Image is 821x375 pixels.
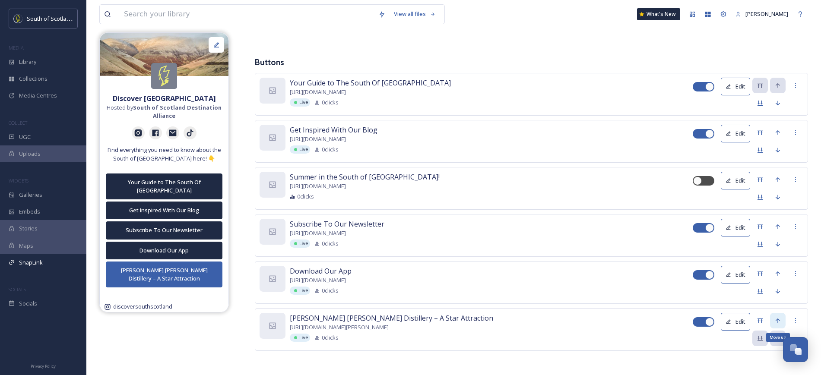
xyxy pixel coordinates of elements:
a: [PERSON_NAME] [731,6,792,22]
button: Edit [721,78,750,95]
span: South of Scotland Destination Alliance [27,14,125,22]
span: SnapLink [19,258,43,267]
span: SOCIALS [9,286,26,293]
div: Download Our App [111,246,218,255]
div: Live [290,334,310,342]
button: Edit [721,313,750,331]
span: [URL][DOMAIN_NAME] [290,135,346,143]
span: 0 clicks [322,239,339,248]
span: Galleries [19,191,42,199]
img: images.jpeg [151,63,177,89]
button: Subscribe To Our Newsletter [106,221,222,239]
button: Edit [721,172,750,189]
strong: Discover [GEOGRAPHIC_DATA] [113,94,216,103]
span: Maps [19,242,33,250]
span: COLLECT [9,120,27,126]
button: Edit [721,219,750,236]
span: Collections [19,75,48,83]
button: Get Inspired With Our Blog [106,202,222,219]
input: Search your library [120,5,374,24]
span: [URL][DOMAIN_NAME] [290,276,346,284]
strong: South of Scotland Destination Alliance [133,104,222,120]
a: What's New [637,8,680,20]
div: Live [290,287,310,295]
h3: Buttons [255,56,808,69]
a: View all files [390,6,440,22]
span: MEDIA [9,44,24,51]
span: Library [19,58,36,66]
span: 0 clicks [322,98,339,107]
img: Thornhill_Dalveen_Pass_B0010782.jpg [100,33,228,76]
span: [URL][DOMAIN_NAME] [290,88,346,96]
div: Move up [766,333,790,342]
span: [URL][DOMAIN_NAME] [290,182,346,190]
span: Download Our App [290,266,352,276]
button: Open Chat [783,337,808,362]
img: images.jpeg [14,14,22,23]
a: Privacy Policy [31,360,56,371]
span: [URL][DOMAIN_NAME] [290,229,346,237]
span: [PERSON_NAME] [PERSON_NAME] Distillery – A Star Attraction [290,313,493,323]
button: Download Our App [106,242,222,259]
span: Uploads [19,150,41,158]
div: [PERSON_NAME] [PERSON_NAME] Distillery – A Star Attraction [111,266,218,283]
span: Subscribe To Our Newsletter [290,219,384,229]
span: 0 clicks [297,192,314,201]
div: Subscribe To Our Newsletter [111,226,218,234]
span: Find everything you need to know about the South of [GEOGRAPHIC_DATA] here! 👇 [104,146,224,162]
span: Media Centres [19,91,57,100]
span: [PERSON_NAME] [745,10,788,18]
div: Live [290,239,310,248]
button: Edit [721,266,750,284]
span: 0 clicks [322,145,339,154]
span: Stories [19,224,38,233]
button: Edit [721,125,750,142]
span: Summer in the South of [GEOGRAPHIC_DATA]! [290,172,440,182]
button: [PERSON_NAME] [PERSON_NAME] Distillery – A Star Attraction [106,262,222,287]
span: WIDGETS [9,177,29,184]
span: Your Guide to The South Of [GEOGRAPHIC_DATA] [290,78,451,88]
span: Get Inspired With Our Blog [290,125,377,135]
div: Get Inspired With Our Blog [111,206,218,214]
span: [URL][DOMAIN_NAME][PERSON_NAME] [290,323,389,331]
span: discoversouthscotland [113,303,172,311]
span: 0 clicks [322,334,339,342]
span: UGC [19,133,31,141]
span: 0 clicks [322,287,339,295]
button: Your Guide to The South Of [GEOGRAPHIC_DATA] [106,173,222,199]
div: Live [290,98,310,107]
span: Hosted by [104,104,224,120]
span: Embeds [19,208,40,216]
div: Live [290,145,310,154]
span: Privacy Policy [31,363,56,369]
span: Socials [19,299,37,308]
div: Your Guide to The South Of [GEOGRAPHIC_DATA] [111,178,218,195]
